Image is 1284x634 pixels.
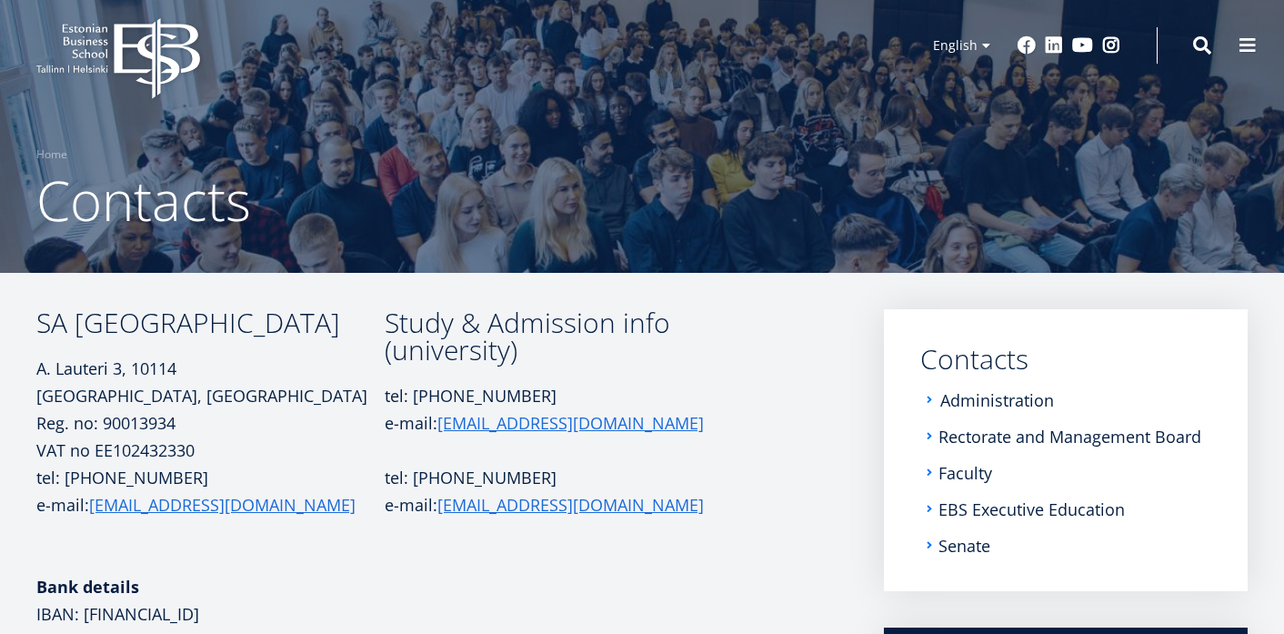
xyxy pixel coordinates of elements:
[938,464,992,482] a: Faculty
[437,409,704,437] a: [EMAIL_ADDRESS][DOMAIN_NAME]
[437,491,704,518] a: [EMAIL_ADDRESS][DOMAIN_NAME]
[36,437,385,464] p: VAT no EE102432330
[920,346,1211,373] a: Contacts
[1102,36,1120,55] a: Instagram
[36,146,67,164] a: Home
[385,382,730,437] p: tel: [PHONE_NUMBER] e-mail:
[938,500,1125,518] a: EBS Executive Education
[1072,36,1093,55] a: Youtube
[385,464,730,491] p: tel: [PHONE_NUMBER]
[385,491,730,518] p: e-mail:
[938,428,1201,446] a: Rectorate and Management Board
[1045,36,1063,55] a: Linkedin
[938,537,990,555] a: Senate
[36,309,385,337] h3: SA [GEOGRAPHIC_DATA]
[36,464,385,546] p: tel: [PHONE_NUMBER] e-mail:
[36,355,385,437] p: A. Lauteri 3, 10114 [GEOGRAPHIC_DATA], [GEOGRAPHIC_DATA] Reg. no: 90013934
[36,576,139,598] strong: Bank details
[1018,36,1036,55] a: Facebook
[385,309,730,364] h3: Study & Admission info (university)
[940,391,1054,409] a: Administration
[89,491,356,518] a: [EMAIL_ADDRESS][DOMAIN_NAME]
[36,163,251,237] span: Contacts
